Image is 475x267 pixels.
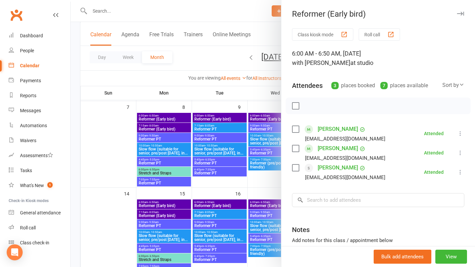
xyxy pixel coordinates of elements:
[7,244,23,260] div: Open Intercom Messenger
[20,48,34,53] div: People
[292,28,353,41] button: Class kiosk mode
[380,82,388,89] div: 7
[9,118,70,133] a: Automations
[9,178,70,193] a: What's New1
[9,133,70,148] a: Waivers
[9,163,70,178] a: Tasks
[9,58,70,73] a: Calendar
[20,123,47,128] div: Automations
[20,108,41,113] div: Messages
[20,183,44,188] div: What's New
[359,28,400,41] button: Roll call
[9,28,70,43] a: Dashboard
[281,9,475,19] div: Reformer (Early bird)
[442,81,464,90] div: Sort by
[20,33,43,38] div: Dashboard
[435,250,467,264] button: View
[292,193,464,207] input: Search to add attendees
[9,148,70,163] a: Assessments
[9,235,70,250] a: Class kiosk mode
[292,81,323,90] div: Attendees
[305,134,385,143] div: [EMAIL_ADDRESS][DOMAIN_NAME]
[292,236,464,244] div: Add notes for this class / appointment below
[292,59,350,66] span: with [PERSON_NAME]
[318,124,358,134] a: [PERSON_NAME]
[318,162,358,173] a: [PERSON_NAME]
[8,7,25,23] a: Clubworx
[292,49,464,68] div: 6:00 AM - 6:50 AM, [DATE]
[9,205,70,220] a: General attendance kiosk mode
[331,81,375,90] div: places booked
[20,240,49,245] div: Class check-in
[424,131,444,136] div: Attended
[424,170,444,174] div: Attended
[305,173,385,182] div: [EMAIL_ADDRESS][DOMAIN_NAME]
[350,59,373,66] span: at studio
[9,43,70,58] a: People
[20,210,61,215] div: General attendance
[318,143,358,154] a: [PERSON_NAME]
[20,93,36,98] div: Reports
[20,78,41,83] div: Payments
[47,182,53,188] span: 1
[9,220,70,235] a: Roll call
[9,73,70,88] a: Payments
[20,153,53,158] div: Assessments
[292,225,310,234] div: Notes
[20,225,36,230] div: Roll call
[9,88,70,103] a: Reports
[380,81,428,90] div: places available
[20,168,32,173] div: Tasks
[424,150,444,155] div: Attended
[20,138,36,143] div: Waivers
[374,250,431,264] button: Bulk add attendees
[20,63,39,68] div: Calendar
[9,103,70,118] a: Messages
[331,82,339,89] div: 3
[305,154,385,162] div: [EMAIL_ADDRESS][DOMAIN_NAME]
